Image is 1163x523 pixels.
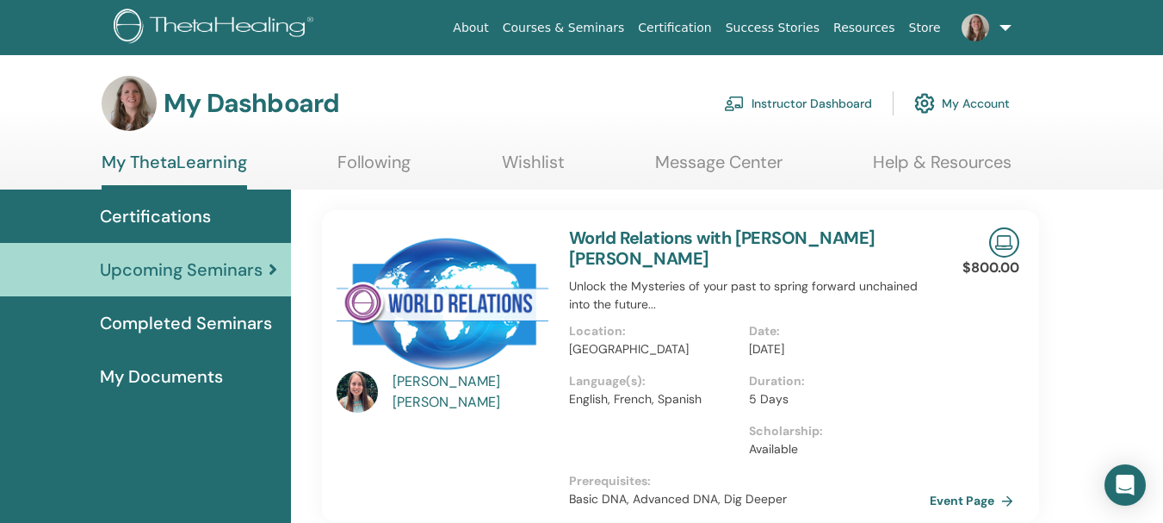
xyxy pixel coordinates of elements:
[962,258,1019,278] p: $800.00
[749,340,919,358] p: [DATE]
[446,12,495,44] a: About
[337,371,378,413] img: default.jpg
[749,440,919,458] p: Available
[569,472,930,490] p: Prerequisites :
[102,76,157,131] img: default.jpg
[496,12,632,44] a: Courses & Seminars
[902,12,948,44] a: Store
[724,96,745,111] img: chalkboard-teacher.svg
[164,88,339,119] h3: My Dashboard
[749,390,919,408] p: 5 Days
[393,371,552,413] a: [PERSON_NAME] [PERSON_NAME]
[914,84,1010,122] a: My Account
[502,152,565,185] a: Wishlist
[114,9,319,47] img: logo.png
[914,89,935,118] img: cog.svg
[337,227,548,377] img: World Relations
[569,340,739,358] p: [GEOGRAPHIC_DATA]
[569,390,739,408] p: English, French, Spanish
[569,490,930,508] p: Basic DNA, Advanced DNA, Dig Deeper
[749,422,919,440] p: Scholarship :
[989,227,1019,258] img: Live Online Seminar
[1104,464,1146,506] div: Open Intercom Messenger
[655,152,783,185] a: Message Center
[826,12,902,44] a: Resources
[749,372,919,390] p: Duration :
[930,488,1020,514] a: Event Page
[724,84,872,122] a: Instructor Dashboard
[873,152,1011,185] a: Help & Resources
[719,12,826,44] a: Success Stories
[100,310,272,336] span: Completed Seminars
[569,277,930,314] p: Unlock the Mysteries of your past to spring forward unchained into the future...
[100,257,263,283] span: Upcoming Seminars
[962,14,989,41] img: default.jpg
[569,227,875,270] a: World Relations with [PERSON_NAME] [PERSON_NAME]
[100,364,223,389] span: My Documents
[569,322,739,340] p: Location :
[337,152,411,185] a: Following
[631,12,718,44] a: Certification
[100,203,211,229] span: Certifications
[749,322,919,340] p: Date :
[102,152,247,190] a: My ThetaLearning
[569,372,739,390] p: Language(s) :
